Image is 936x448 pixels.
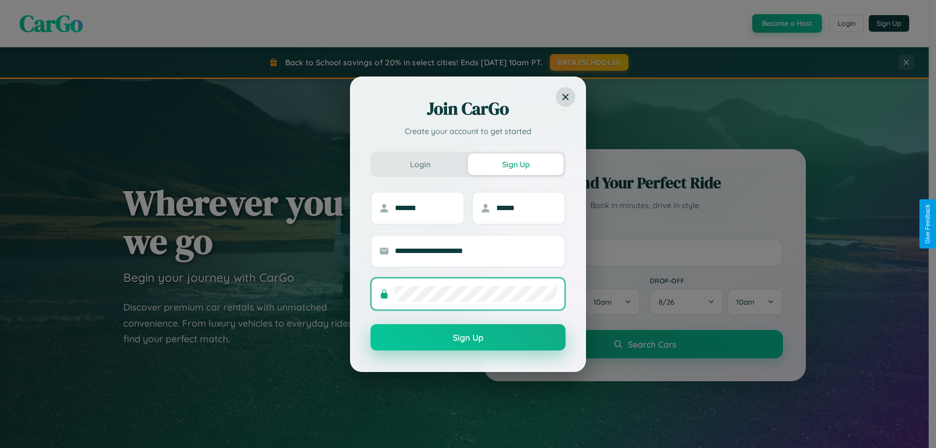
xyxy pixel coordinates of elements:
[370,324,565,351] button: Sign Up
[924,204,931,244] div: Give Feedback
[468,154,564,175] button: Sign Up
[370,97,565,120] h2: Join CarGo
[370,125,565,137] p: Create your account to get started
[372,154,468,175] button: Login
